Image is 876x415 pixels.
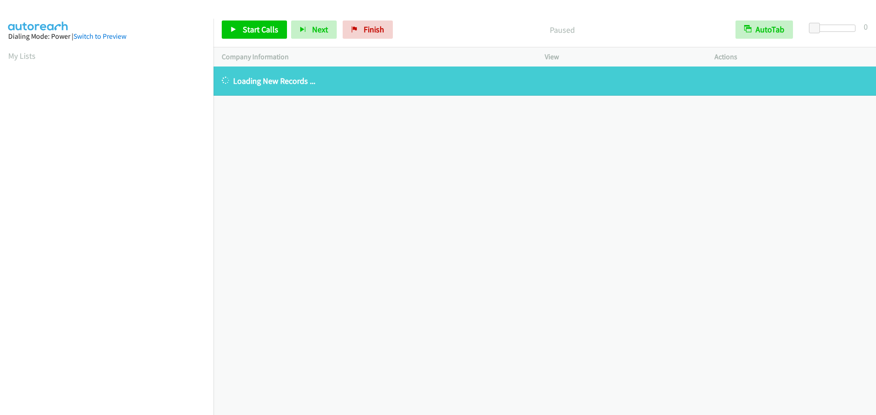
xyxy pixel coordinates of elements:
div: Dialing Mode: Power | [8,31,205,42]
p: Actions [714,51,868,62]
span: Finish [364,24,384,35]
button: Next [291,20,337,39]
div: 0 [864,20,868,33]
button: AutoTab [735,20,793,39]
p: Paused [405,24,719,36]
span: Start Calls [243,24,278,35]
p: View [545,51,698,62]
a: Finish [343,20,393,39]
span: Next [312,24,328,35]
a: Switch to Preview [73,32,126,41]
p: Company Information [222,51,528,62]
a: My Lists [8,51,36,61]
div: Delay between calls (in seconds) [813,25,855,32]
p: Loading New Records ... [222,75,868,87]
a: Start Calls [222,20,287,39]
